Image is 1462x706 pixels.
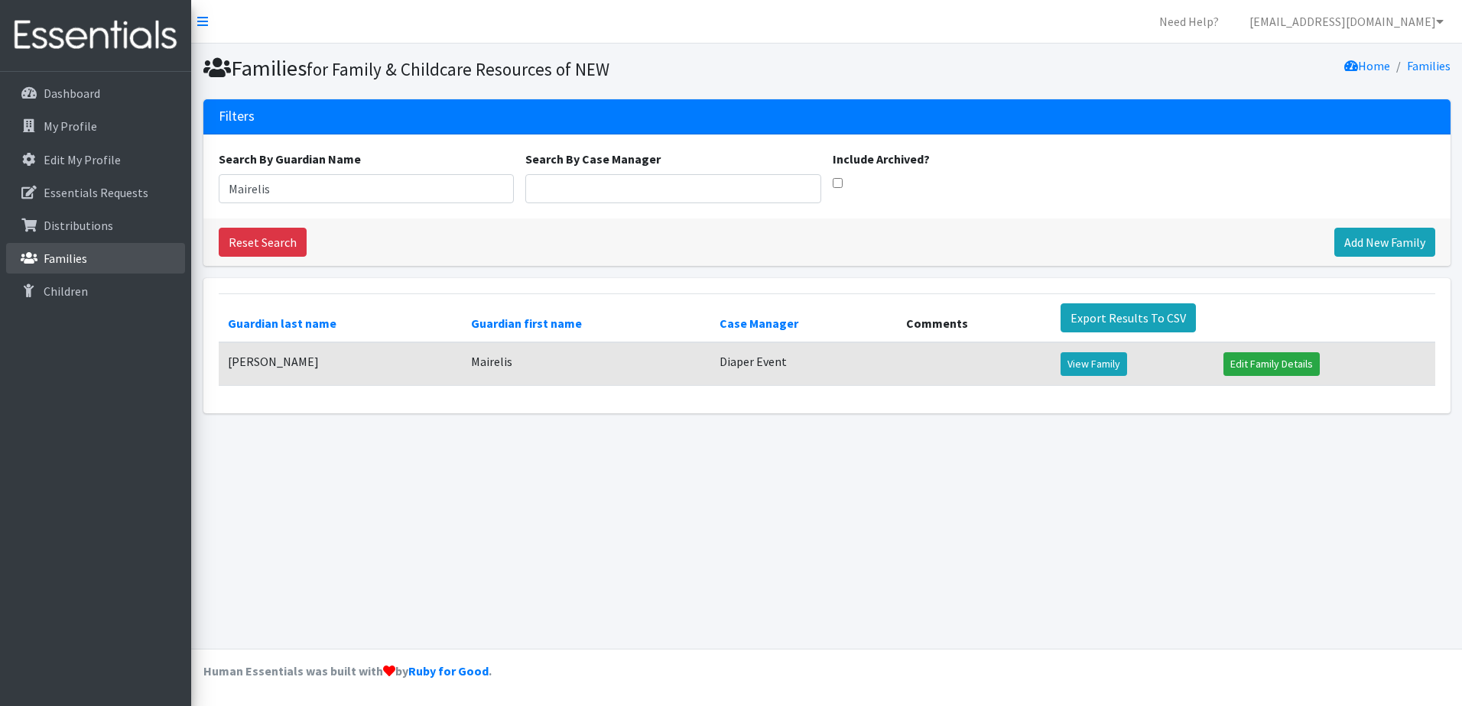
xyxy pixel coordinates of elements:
[228,316,336,331] a: Guardian last name
[44,152,121,167] p: Edit My Profile
[408,663,489,678] a: Ruby for Good
[307,58,609,80] small: for Family & Childcare Resources of NEW
[44,283,88,299] p: Children
[833,150,930,168] label: Include Archived?
[1344,58,1390,73] a: Home
[1147,6,1231,37] a: Need Help?
[44,118,97,134] p: My Profile
[471,316,582,331] a: Guardian first name
[1061,352,1127,376] a: View Family
[44,251,87,266] p: Families
[6,111,185,141] a: My Profile
[1334,228,1435,257] a: Add New Family
[6,210,185,241] a: Distributions
[710,342,897,386] td: Diaper Event
[44,185,148,200] p: Essentials Requests
[219,228,307,257] a: Reset Search
[1237,6,1456,37] a: [EMAIL_ADDRESS][DOMAIN_NAME]
[219,342,463,386] td: [PERSON_NAME]
[897,293,1051,342] th: Comments
[462,342,710,386] td: Mairelis
[720,316,798,331] a: Case Manager
[1061,303,1196,332] a: Export Results To CSV
[6,144,185,175] a: Edit My Profile
[6,10,185,61] img: HumanEssentials
[44,86,100,101] p: Dashboard
[6,177,185,208] a: Essentials Requests
[203,55,821,82] h1: Families
[6,243,185,274] a: Families
[6,78,185,108] a: Dashboard
[203,663,492,678] strong: Human Essentials was built with by .
[525,150,661,168] label: Search By Case Manager
[44,218,113,233] p: Distributions
[1407,58,1451,73] a: Families
[219,108,255,125] h3: Filters
[6,276,185,306] a: Children
[219,150,361,168] label: Search By Guardian Name
[1223,352,1320,376] a: Edit Family Details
